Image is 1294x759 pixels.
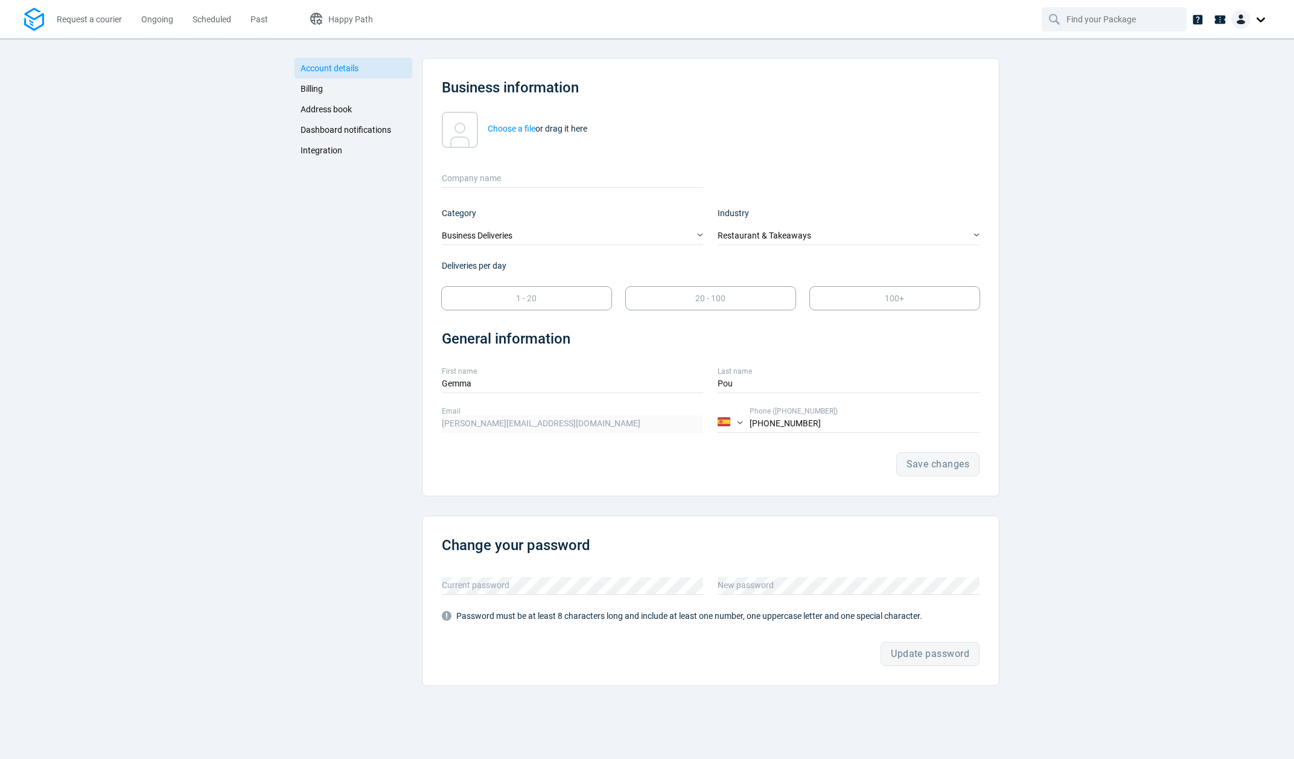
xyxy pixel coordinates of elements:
[885,292,904,305] p: 100+
[295,140,412,161] a: Integration
[718,569,980,592] label: New password
[301,146,342,155] span: Integration
[442,228,704,245] div: Business Deliveries
[328,14,373,24] span: Happy Path
[718,417,730,426] img: Country flag
[442,330,570,347] span: General information
[488,124,587,133] span: or drag it here
[718,366,980,377] label: Last name
[1231,10,1251,29] img: Client
[750,406,980,417] label: Phone ([PHONE_NUMBER])
[301,84,323,94] span: Billing
[442,611,922,621] span: Password must be at least 8 characters long and include at least one number, one uppercase letter...
[442,112,478,148] img: User uploaded content
[442,208,476,218] span: Category
[57,14,122,24] span: Request a courier
[24,8,44,31] img: Logo
[250,14,268,24] span: Past
[1066,8,1164,31] input: Find your Package
[488,124,535,133] strong: Choose a file
[141,14,173,24] span: Ongoing
[295,99,412,120] a: Address book
[442,162,704,185] label: Company name
[295,58,412,78] a: Account details
[718,228,980,245] div: Restaurant & Takeaways
[301,104,352,114] span: Address book
[442,260,980,272] p: Deliveries per day
[442,79,579,96] span: Business information
[442,406,704,417] label: Email
[442,537,590,554] span: Change your password
[718,208,749,218] span: Industry
[442,569,704,592] label: Current password
[193,14,231,24] span: Scheduled
[516,292,537,305] p: 1 - 20
[301,125,391,135] span: Dashboard notifications
[695,292,725,305] p: 20 - 100
[295,78,412,99] a: Billing
[295,120,412,140] a: Dashboard notifications
[442,366,704,377] label: First name
[301,63,359,73] span: Account details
